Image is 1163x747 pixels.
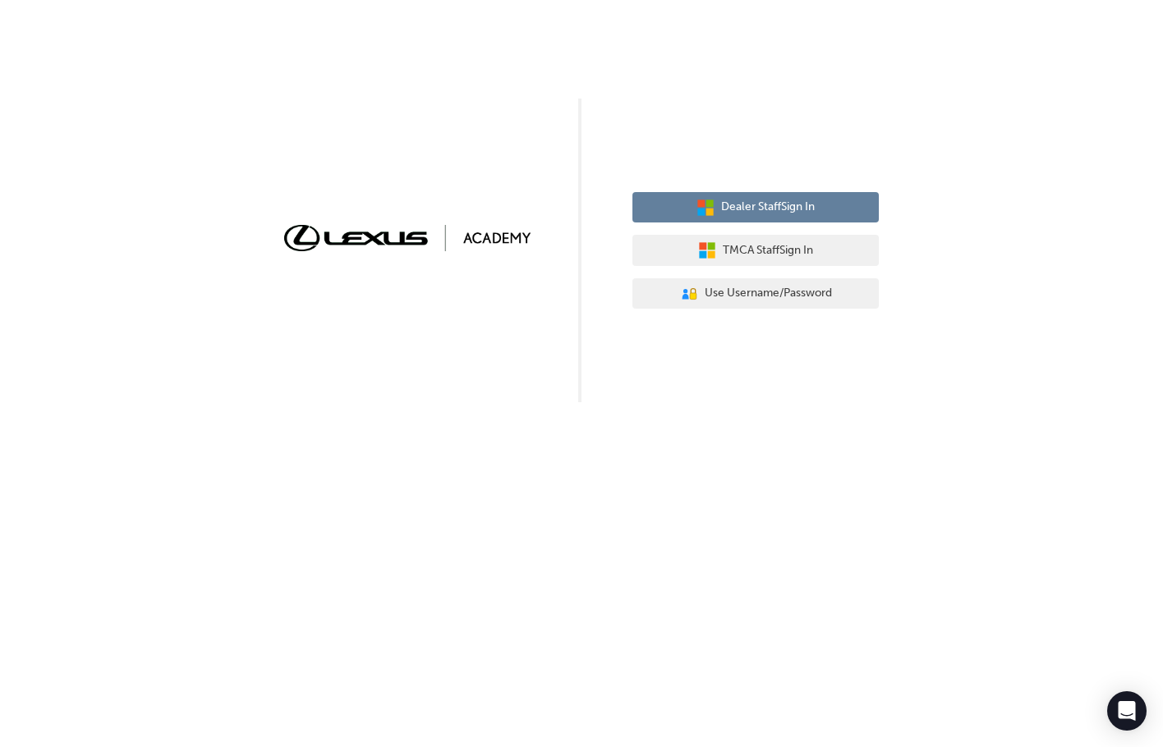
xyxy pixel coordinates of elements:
button: Dealer StaffSign In [632,192,879,223]
span: Dealer Staff Sign In [721,198,815,217]
span: TMCA Staff Sign In [723,241,813,260]
img: Trak [284,225,531,250]
span: Use Username/Password [705,284,832,303]
button: Use Username/Password [632,278,879,309]
button: TMCA StaffSign In [632,235,879,266]
div: Open Intercom Messenger [1107,691,1147,731]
